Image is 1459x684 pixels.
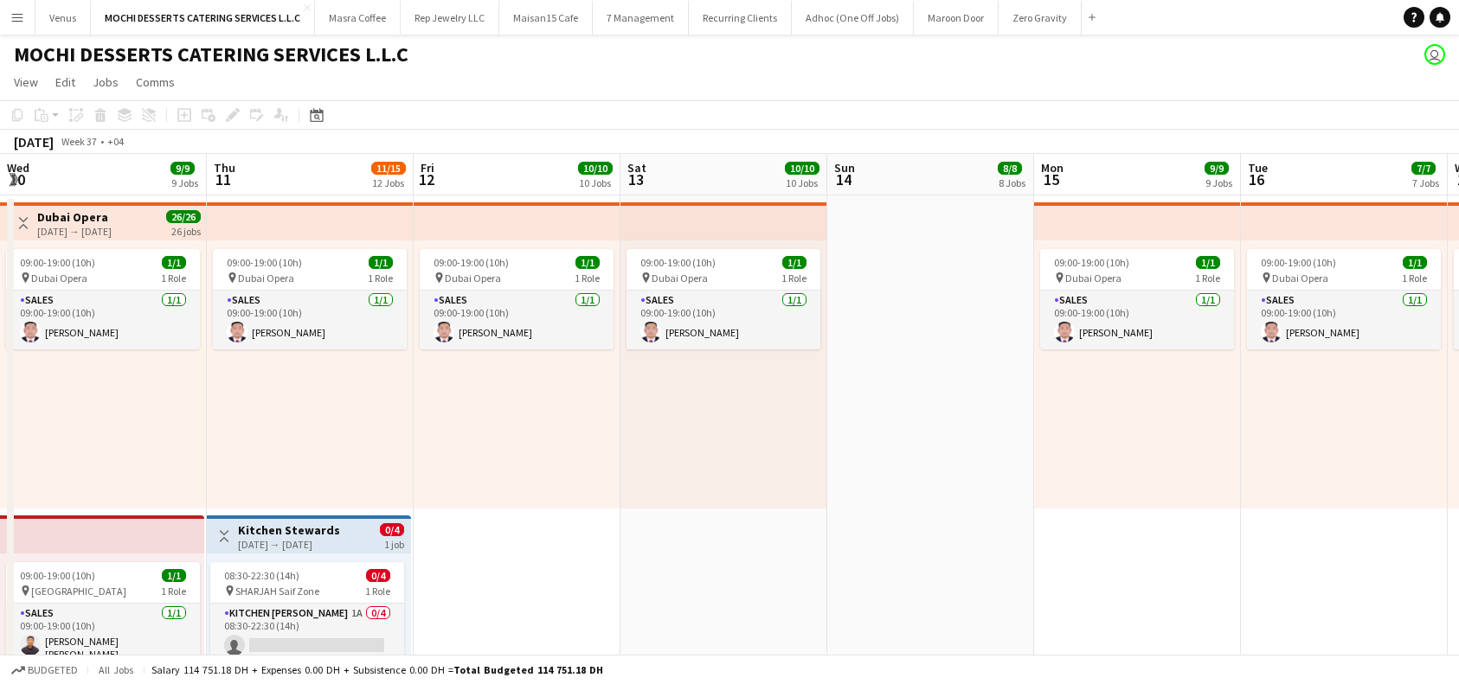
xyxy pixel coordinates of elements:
span: 1 Role [368,272,393,284]
span: Edit [55,74,75,90]
span: 1/1 [575,256,600,269]
span: Dubai Opera [1272,272,1328,284]
span: 1 Role [365,585,390,598]
span: 1 Role [161,272,186,284]
h3: Dubai Opera [37,209,112,225]
app-card-role: Sales1/109:00-19:00 (10h)[PERSON_NAME] [PERSON_NAME] [6,604,200,668]
span: Dubai Opera [31,272,87,284]
button: 7 Management [593,1,689,35]
span: 14 [832,169,855,189]
span: 10/10 [785,162,819,175]
button: MOCHI DESSERTS CATERING SERVICES L.L.C [91,1,315,35]
span: 08:30-22:30 (14h) [224,569,299,582]
div: 1 job [384,536,404,551]
span: 1/1 [369,256,393,269]
app-card-role: Sales1/109:00-19:00 (10h)[PERSON_NAME] [627,291,820,349]
span: View [14,74,38,90]
button: Venus [35,1,91,35]
app-job-card: 09:00-19:00 (10h)1/1 Dubai Opera1 RoleSales1/109:00-19:00 (10h)[PERSON_NAME] [6,249,200,349]
div: 12 Jobs [372,176,405,189]
div: [DATE] [14,133,54,150]
button: Maroon Door [914,1,999,35]
span: 13 [625,169,646,189]
span: 1 Role [575,272,600,284]
span: 1/1 [1403,256,1427,269]
span: 09:00-19:00 (10h) [227,256,302,269]
span: [GEOGRAPHIC_DATA] [31,585,126,598]
button: Masra Coffee [315,1,401,35]
span: Week 37 [57,135,100,148]
span: 1 Role [1402,272,1427,284]
span: 11 [211,169,235,189]
span: 7/7 [1411,162,1436,175]
span: 1 Role [1195,272,1220,284]
span: 09:00-19:00 (10h) [20,569,95,582]
span: Total Budgeted 114 751.18 DH [453,663,603,676]
div: [DATE] → [DATE] [37,225,112,238]
app-card-role: Sales1/109:00-19:00 (10h)[PERSON_NAME] [6,291,200,349]
span: 16 [1245,169,1268,189]
span: 1/1 [162,256,186,269]
span: Mon [1041,160,1064,176]
a: Comms [129,71,182,93]
span: Jobs [93,74,119,90]
span: 09:00-19:00 (10h) [434,256,509,269]
span: 0/4 [380,523,404,536]
div: 8 Jobs [999,176,1025,189]
span: 1 Role [161,585,186,598]
span: 09:00-19:00 (10h) [640,256,716,269]
span: 1/1 [782,256,807,269]
app-card-role: Sales1/109:00-19:00 (10h)[PERSON_NAME] [1247,291,1441,349]
span: 10 [4,169,29,189]
app-job-card: 09:00-19:00 (10h)1/1 [GEOGRAPHIC_DATA]1 RoleSales1/109:00-19:00 (10h)[PERSON_NAME] [PERSON_NAME] [6,562,200,668]
button: Zero Gravity [999,1,1082,35]
div: +04 [107,135,124,148]
button: Rep Jewelry LLC [401,1,499,35]
span: All jobs [95,663,137,676]
div: 09:00-19:00 (10h)1/1 Dubai Opera1 RoleSales1/109:00-19:00 (10h)[PERSON_NAME] [420,249,614,349]
h1: MOCHI DESSERTS CATERING SERVICES L.L.C [14,42,408,67]
app-card-role: Sales1/109:00-19:00 (10h)[PERSON_NAME] [420,291,614,349]
span: 9/9 [1205,162,1229,175]
span: Dubai Opera [652,272,708,284]
button: Budgeted [9,661,80,680]
div: Salary 114 751.18 DH + Expenses 0.00 DH + Subsistence 0.00 DH = [151,663,603,676]
span: 9/9 [170,162,195,175]
span: 26/26 [166,210,201,223]
div: 26 jobs [171,223,201,238]
span: Dubai Opera [1065,272,1122,284]
button: Recurring Clients [689,1,792,35]
span: SHARJAH Saif Zone [235,585,319,598]
span: 09:00-19:00 (10h) [1054,256,1129,269]
div: 10 Jobs [579,176,612,189]
div: 9 Jobs [1205,176,1232,189]
app-job-card: 09:00-19:00 (10h)1/1 Dubai Opera1 RoleSales1/109:00-19:00 (10h)[PERSON_NAME] [1247,249,1441,349]
a: Edit [48,71,82,93]
span: 10/10 [578,162,613,175]
app-card-role: Sales1/109:00-19:00 (10h)[PERSON_NAME] [1040,291,1234,349]
app-job-card: 09:00-19:00 (10h)1/1 Dubai Opera1 RoleSales1/109:00-19:00 (10h)[PERSON_NAME] [627,249,820,349]
span: 09:00-19:00 (10h) [20,256,95,269]
div: 9 Jobs [171,176,198,189]
span: Wed [7,160,29,176]
span: Sat [627,160,646,176]
span: Dubai Opera [445,272,501,284]
span: Comms [136,74,175,90]
span: 09:00-19:00 (10h) [1261,256,1336,269]
span: Dubai Opera [238,272,294,284]
span: 1/1 [162,569,186,582]
span: 1 Role [781,272,807,284]
a: Jobs [86,71,125,93]
span: 11/15 [371,162,406,175]
div: 7 Jobs [1412,176,1439,189]
span: Thu [214,160,235,176]
span: Fri [421,160,434,176]
a: View [7,71,45,93]
app-job-card: 09:00-19:00 (10h)1/1 Dubai Opera1 RoleSales1/109:00-19:00 (10h)[PERSON_NAME] [213,249,407,349]
app-user-avatar: Rudi Yriarte [1424,44,1445,65]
